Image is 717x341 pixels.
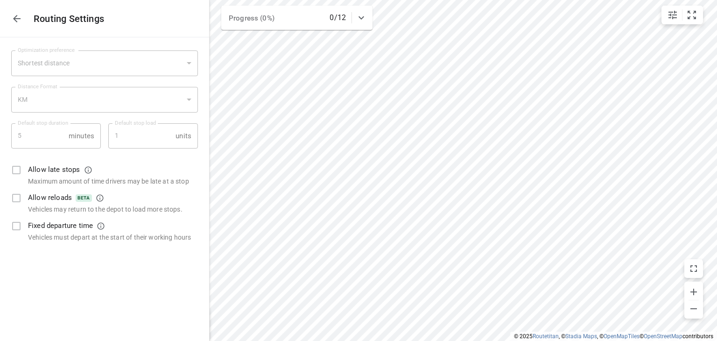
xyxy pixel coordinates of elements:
[28,165,92,175] p: Allow late stops
[176,131,191,142] p: units
[661,6,703,24] div: small contained button group
[28,177,198,186] p: Maximum amount of time drivers may be late at a stop
[682,6,701,24] button: Fit zoom
[644,333,682,340] a: OpenStreetMap
[28,233,191,242] p: Vehicles must depart at the start of their working hours
[69,131,94,142] p: minutes
[229,14,274,22] span: Progress (0%)
[663,6,682,24] button: Map settings
[565,333,597,340] a: Stadia Maps
[221,6,373,30] div: Progress (0%)0/12
[604,333,640,340] a: OpenMapTiles
[11,50,198,76] div: Shortest distance
[28,193,104,203] p: Allow reloads
[28,221,105,231] p: Fixed departure time
[514,333,713,340] li: © 2025 , © , © © contributors
[28,205,198,214] p: Vehicles may return to the depot to load more stops.
[533,333,559,340] a: Routetitan
[76,194,91,202] span: BETA
[11,87,198,113] div: KM
[330,12,346,23] p: 0/12
[18,96,183,104] div: KM
[34,12,202,26] p: Routing Settings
